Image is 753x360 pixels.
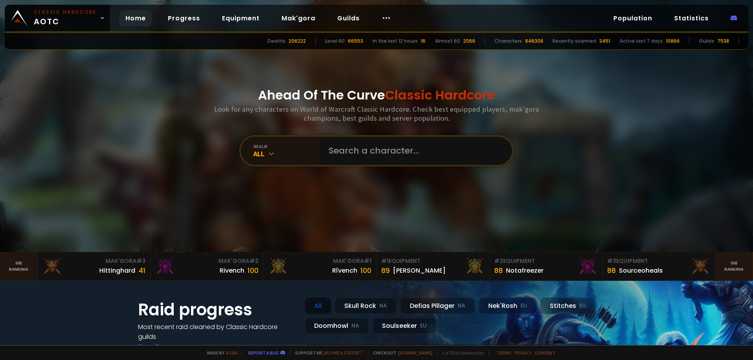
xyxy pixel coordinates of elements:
a: Statistics [668,10,715,26]
h3: Look for any characters on World of Warcraft Classic Hardcore. Check best equipped players, mak'g... [211,105,542,123]
div: Recently scanned [553,38,596,45]
a: Population [607,10,658,26]
div: Rîvench [332,266,357,275]
a: Guilds [331,10,366,26]
div: realm [253,143,319,149]
div: Equipment [381,257,484,265]
div: 41 [138,265,146,276]
a: Mak'Gora#1Rîvench100 [264,252,376,280]
small: Classic Hardcore [34,9,96,16]
div: Characters [495,38,522,45]
span: # 2 [249,257,258,265]
a: Seeranking [715,252,753,280]
input: Search a character... [324,137,503,165]
span: Checkout [368,350,432,356]
div: Hittinghard [99,266,135,275]
div: Skull Rock [335,297,397,314]
div: 100 [360,265,371,276]
div: Almost 60 [435,38,460,45]
a: Home [119,10,152,26]
a: Report a bug [248,350,279,356]
div: 66553 [348,38,363,45]
small: NA [351,322,359,330]
small: EU [579,302,586,310]
span: # 3 [136,257,146,265]
div: Soulseeker [372,317,437,334]
div: 10866 [666,38,680,45]
span: # 1 [381,257,389,265]
a: Progress [162,10,206,26]
a: Equipment [216,10,266,26]
a: Mak'Gora#2Rivench100 [151,252,264,280]
a: See all progress [138,342,189,351]
div: Deaths [267,38,286,45]
h4: Most recent raid cleaned by Classic Hardcore guilds [138,322,295,342]
span: Made by [202,350,238,356]
span: Classic Hardcore [385,86,495,104]
div: Equipment [607,257,710,265]
div: In the last 12 hours [373,38,418,45]
div: 100 [247,265,258,276]
div: 88 [607,265,616,276]
a: Mak'Gora#3Hittinghard41 [38,252,151,280]
a: Buy me a coffee [324,350,363,356]
span: v. d752d5 - production [437,350,484,356]
div: Level 60 [325,38,345,45]
div: Rivench [220,266,244,275]
div: Mak'Gora [42,257,146,265]
div: Stitches [540,297,596,314]
small: NA [379,302,387,310]
a: #1Equipment89[PERSON_NAME] [376,252,489,280]
a: Consent [535,350,555,356]
div: Nek'Rosh [478,297,537,314]
div: 3451 [599,38,610,45]
span: Support me, [290,350,363,356]
span: # 3 [607,257,616,265]
div: 88 [494,265,503,276]
div: Sourceoheals [619,266,663,275]
a: Terms [497,350,511,356]
a: #2Equipment88Notafreezer [489,252,602,280]
span: # 1 [364,257,371,265]
div: 2066 [463,38,475,45]
div: Guilds [699,38,714,45]
div: Mak'Gora [155,257,258,265]
a: a fan [226,350,238,356]
a: Classic HardcoreAOTC [5,5,110,31]
div: Equipment [494,257,597,265]
small: EU [420,322,427,330]
div: 846308 [525,38,543,45]
span: AOTC [34,9,96,27]
small: NA [458,302,466,310]
a: Mak'gora [275,10,322,26]
div: Active last 7 days [620,38,663,45]
a: #3Equipment88Sourceoheals [602,252,715,280]
div: 16 [421,38,426,45]
div: Mak'Gora [268,257,371,265]
a: Privacy [515,350,531,356]
div: 89 [381,265,390,276]
small: EU [520,302,527,310]
div: All [304,297,331,314]
h1: Raid progress [138,297,295,322]
span: # 2 [494,257,503,265]
h1: Ahead Of The Curve [258,86,495,105]
div: 7538 [717,38,729,45]
div: Doomhowl [304,317,369,334]
div: All [253,149,319,158]
div: 206222 [289,38,306,45]
div: [PERSON_NAME] [393,266,446,275]
a: [DOMAIN_NAME] [398,350,432,356]
div: Defias Pillager [400,297,475,314]
div: Notafreezer [506,266,544,275]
